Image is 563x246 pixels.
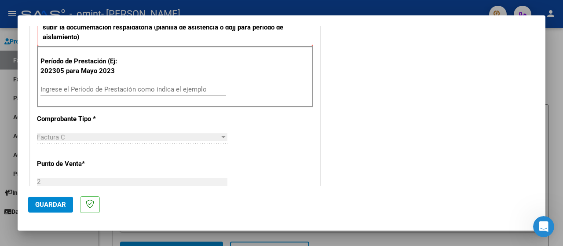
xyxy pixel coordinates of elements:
p: Comprobante Tipo * [37,114,120,124]
span: Guardar [35,201,66,209]
iframe: Intercom live chat [533,216,554,237]
p: Punto de Venta [37,159,120,169]
button: Guardar [28,197,73,213]
span: Factura C [37,133,65,141]
strong: Luego de guardar debe preaprobar la factura asociandola a un legajo de integración y subir la doc... [43,13,295,41]
p: Período de Prestación (Ej: 202305 para Mayo 2023 [40,56,121,76]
